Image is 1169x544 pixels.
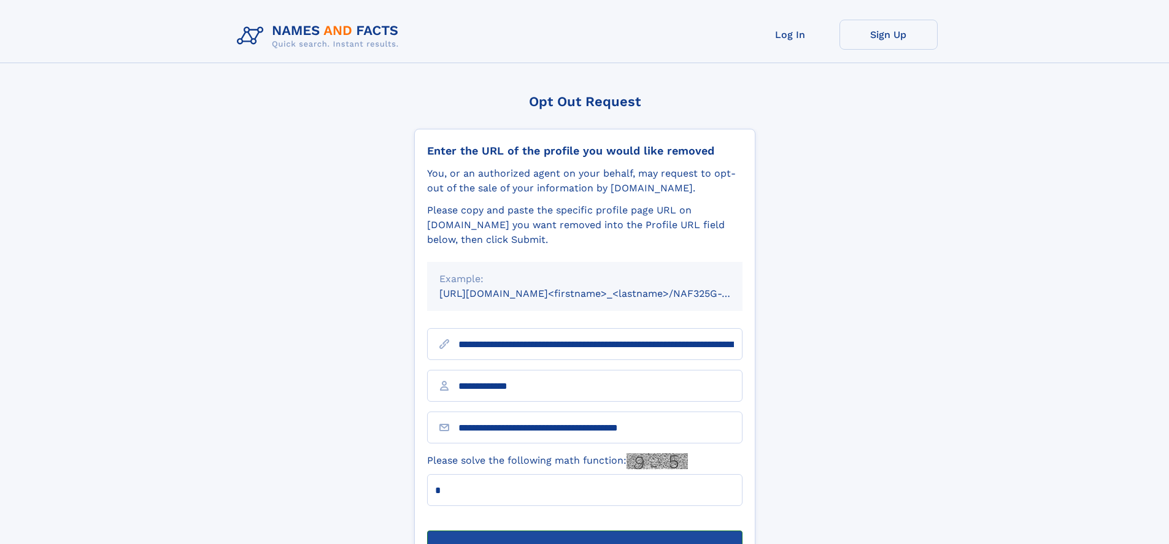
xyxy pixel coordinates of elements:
[839,20,938,50] a: Sign Up
[232,20,409,53] img: Logo Names and Facts
[741,20,839,50] a: Log In
[427,166,743,196] div: You, or an authorized agent on your behalf, may request to opt-out of the sale of your informatio...
[439,272,730,286] div: Example:
[427,144,743,158] div: Enter the URL of the profile you would like removed
[439,288,766,299] small: [URL][DOMAIN_NAME]<firstname>_<lastname>/NAF325G-xxxxxxxx
[427,453,688,469] label: Please solve the following math function:
[414,94,755,109] div: Opt Out Request
[427,203,743,247] div: Please copy and paste the specific profile page URL on [DOMAIN_NAME] you want removed into the Pr...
